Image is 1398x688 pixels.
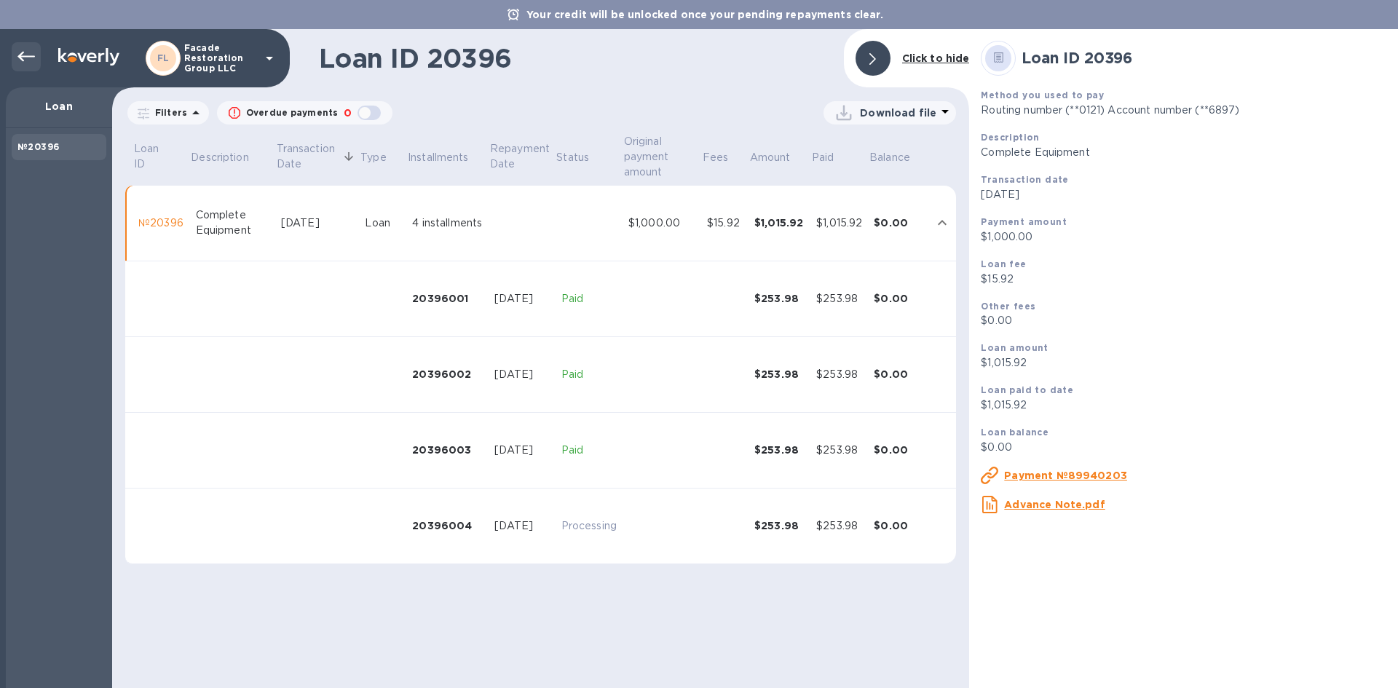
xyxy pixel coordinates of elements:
[490,141,554,172] p: Repayment Date
[860,106,936,120] p: Download file
[561,367,617,382] p: Paid
[981,90,1104,100] b: Method you used to pay
[277,141,339,172] p: Transaction Date
[134,141,170,172] p: Loan ID
[412,443,483,457] div: 20396003
[754,216,805,230] div: $1,015.92
[703,150,729,165] p: Fees
[981,229,1386,245] p: $1,000.00
[281,216,354,231] div: [DATE]
[874,291,924,306] div: $0.00
[869,150,910,165] p: Balance
[494,291,549,307] div: [DATE]
[754,367,805,381] div: $253.98
[494,518,549,534] div: [DATE]
[754,291,805,306] div: $253.98
[981,301,1035,312] b: Other fees
[191,150,267,165] span: Description
[138,216,184,231] div: №20396
[412,367,483,381] div: 20396002
[931,212,953,234] button: expand row
[981,145,1386,160] p: Complete Equipment
[561,518,617,534] p: Processing
[526,9,883,20] b: Your credit will be unlocked once your pending repayments clear.
[981,440,1386,455] p: $0.00
[981,427,1048,438] b: Loan balance
[981,398,1386,413] p: $1,015.92
[816,291,862,307] div: $253.98
[412,291,483,306] div: 20396001
[812,150,834,165] p: Paid
[1022,49,1132,67] b: Loan ID 20396
[981,384,1073,395] b: Loan paid to date
[412,216,483,231] div: 4 installments
[902,52,970,64] b: Click to hide
[277,141,358,172] span: Transaction Date
[319,43,832,74] h1: Loan ID 20396
[981,272,1386,287] p: $15.92
[360,150,387,165] p: Type
[217,101,392,124] button: Overdue payments0
[624,134,700,180] span: Original payment amount
[494,367,549,382] div: [DATE]
[494,443,549,458] div: [DATE]
[816,367,862,382] div: $253.98
[344,106,352,121] p: 0
[869,150,929,165] span: Balance
[408,150,469,165] p: Installments
[981,132,1039,143] b: Description
[134,141,189,172] span: Loan ID
[17,141,59,152] b: №20396
[149,106,187,119] p: Filters
[874,518,924,533] div: $0.00
[561,291,617,307] p: Paid
[556,150,589,165] p: Status
[707,216,743,231] div: $15.92
[365,216,400,231] div: Loan
[1004,499,1105,510] u: Advance Note.pdf
[750,150,791,165] p: Amount
[981,216,1067,227] b: Payment amount
[981,174,1068,185] b: Transaction date
[981,342,1048,353] b: Loan amount
[981,258,1026,269] b: Loan fee
[874,367,924,381] div: $0.00
[408,150,488,165] span: Installments
[874,216,924,230] div: $0.00
[750,150,810,165] span: Amount
[754,518,805,533] div: $253.98
[246,106,338,119] p: Overdue payments
[812,150,853,165] span: Paid
[196,207,269,238] div: Complete Equipment
[1004,470,1127,481] u: Payment №89940203
[157,52,170,63] b: FL
[360,150,406,165] span: Type
[816,518,862,534] div: $253.98
[184,43,257,74] p: Facade Restoration Group LLC
[628,216,695,231] div: $1,000.00
[754,443,805,457] div: $253.98
[17,99,100,114] p: Loan
[624,134,682,180] p: Original payment amount
[191,150,248,165] p: Description
[412,518,483,533] div: 20396004
[816,443,862,458] div: $253.98
[703,150,748,165] span: Fees
[816,216,862,231] div: $1,015.92
[58,48,119,66] img: Logo
[981,313,1386,328] p: $0.00
[981,103,1386,118] p: Routing number (**0121) Account number (**6897)
[981,355,1386,371] p: $1,015.92
[874,443,924,457] div: $0.00
[981,187,1386,202] p: [DATE]
[561,443,617,458] p: Paid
